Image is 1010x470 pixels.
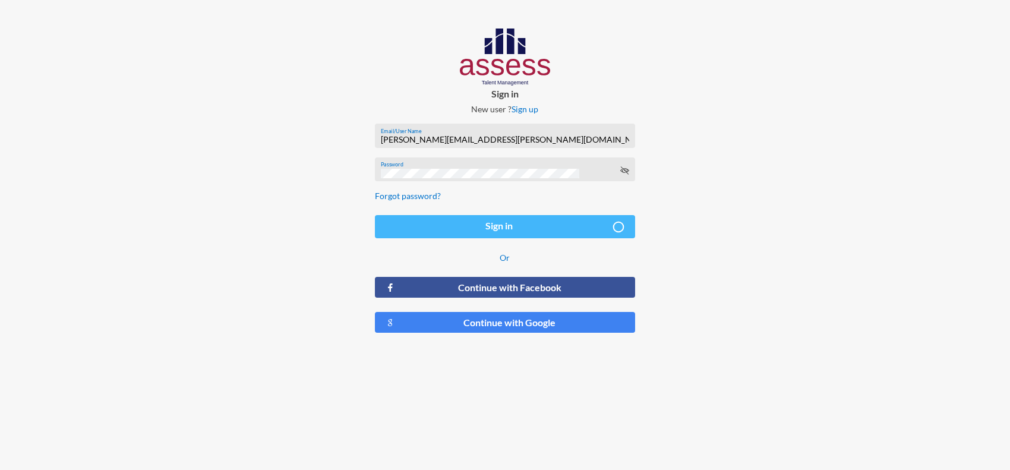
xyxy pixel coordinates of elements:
a: Forgot password? [375,191,441,201]
input: Email/User Name [381,135,629,144]
p: Sign in [365,88,645,99]
button: Continue with Google [375,312,636,333]
img: AssessLogoo.svg [460,29,551,86]
p: Or [375,253,636,263]
a: Sign up [512,104,538,114]
button: Sign in [375,215,636,238]
button: Continue with Facebook [375,277,636,298]
p: New user ? [365,104,645,114]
